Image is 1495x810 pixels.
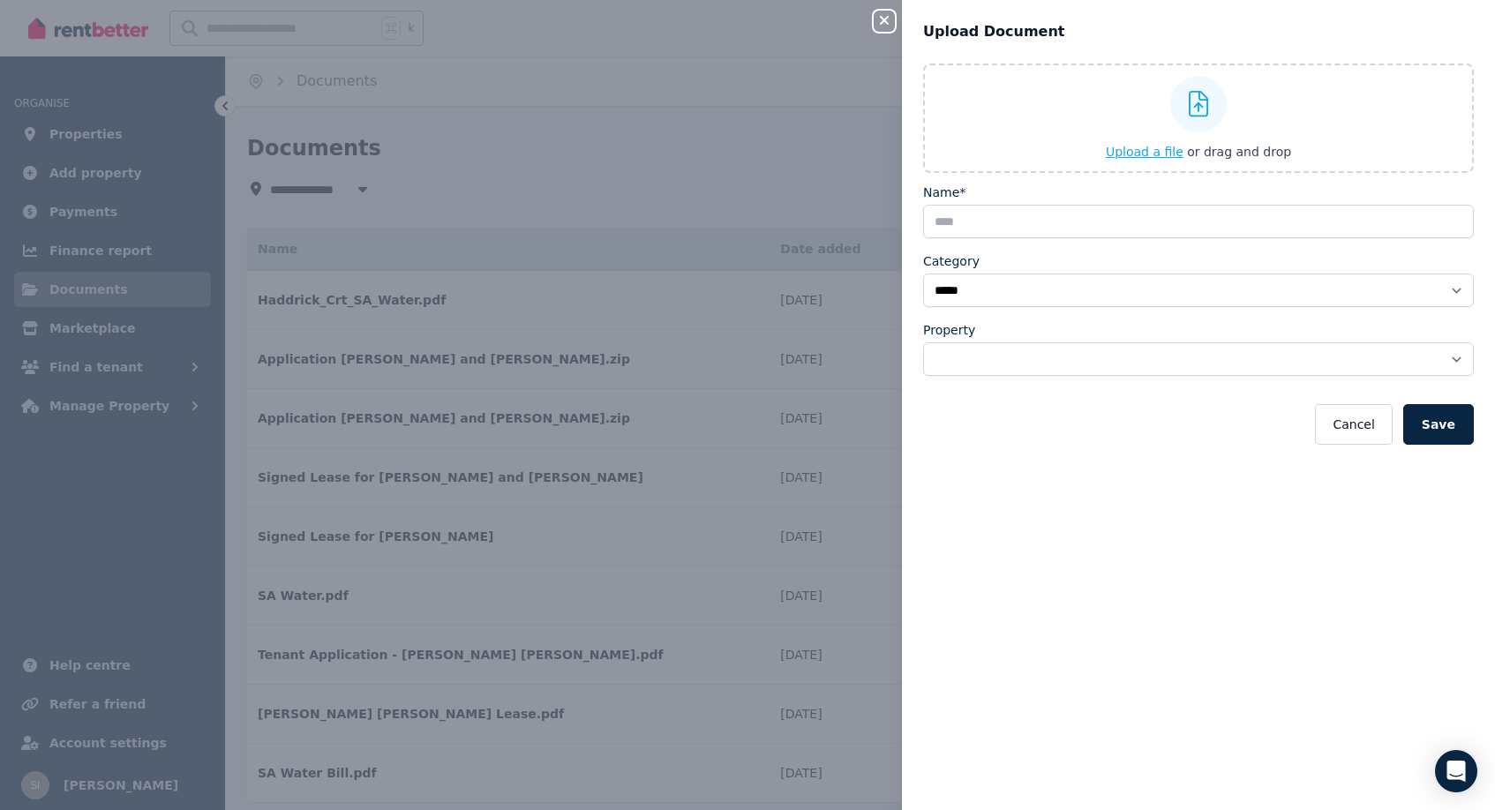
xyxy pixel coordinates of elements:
[923,184,965,201] label: Name*
[923,21,1064,42] span: Upload Document
[923,252,980,270] label: Category
[1106,145,1183,159] span: Upload a file
[1187,145,1291,159] span: or drag and drop
[1106,143,1291,161] button: Upload a file or drag and drop
[1315,404,1392,445] button: Cancel
[1435,750,1477,792] div: Open Intercom Messenger
[923,321,975,339] label: Property
[1403,404,1474,445] button: Save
